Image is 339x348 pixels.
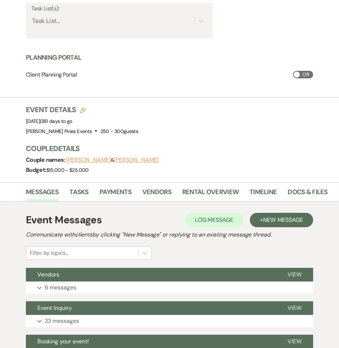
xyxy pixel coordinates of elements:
a: Messages [26,187,59,202]
h3: Event Details [26,105,138,115]
span: View [288,338,302,345]
span: $15,000 - $25,000 [46,167,89,173]
span: New Message [263,216,303,224]
span: [PERSON_NAME] Pines Events [26,128,92,134]
span: & [66,157,159,163]
span: 381 days to go [41,118,72,124]
button: View [276,301,313,315]
button: View [276,268,313,281]
a: Vendors [142,187,171,202]
span: Event Inquiry [37,304,72,312]
p: 33 messages [45,316,79,326]
h6: Client Planning Portal [26,71,77,79]
h1: Event Messages [26,212,102,228]
button: Event Inquiry [26,301,276,315]
div: Filter by topics... [30,249,68,257]
button: +New Message [250,213,313,227]
button: Vendors [26,268,276,281]
a: Timeline [249,187,277,202]
span: Vendors [37,271,59,278]
button: 33 messages [26,315,313,327]
h3: Couple Details [26,143,332,154]
span: Couple names: [26,156,66,164]
span: | [40,118,72,124]
a: Docs & Files [288,187,327,202]
label: Task List(s): [31,4,207,14]
span: View [288,304,302,312]
span: Off [302,70,309,79]
button: 6 messages [26,281,313,294]
a: Tasks [69,187,88,202]
a: Rental Overview [182,187,239,202]
span: [DATE] [26,118,72,124]
span: 250 - 300 guests [100,128,138,134]
span: Booking your event! [37,338,89,345]
a: Payments [100,187,132,202]
button: Log Message [185,213,243,227]
button: [PERSON_NAME] [114,157,159,163]
p: 6 messages [45,283,76,292]
span: Budget: [26,166,46,174]
span: Log Message [195,216,233,224]
h2: Communicate with clients by clicking "New Message" or replying to an existing message thread. [26,230,313,239]
span: View [288,271,302,278]
div: Task List... [32,16,60,26]
button: [PERSON_NAME] [66,157,111,163]
h3: Planning Portal [26,53,81,62]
